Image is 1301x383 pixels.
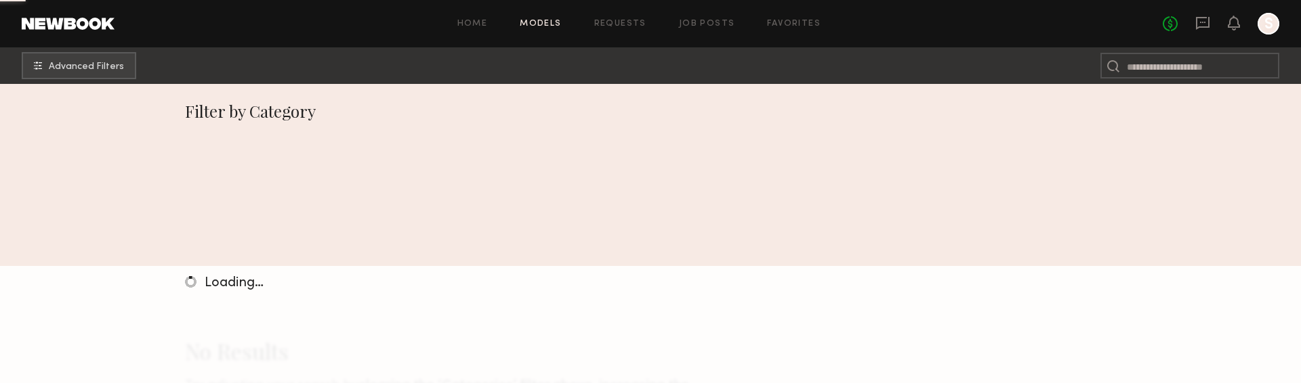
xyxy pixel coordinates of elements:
a: Models [520,20,561,28]
a: Job Posts [679,20,735,28]
span: Advanced Filters [49,62,124,72]
a: Favorites [767,20,821,28]
div: Filter by Category [185,100,1117,122]
a: S [1258,13,1279,35]
a: Requests [594,20,646,28]
a: Home [457,20,488,28]
span: Loading… [205,277,264,290]
button: Advanced Filters [22,52,136,79]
